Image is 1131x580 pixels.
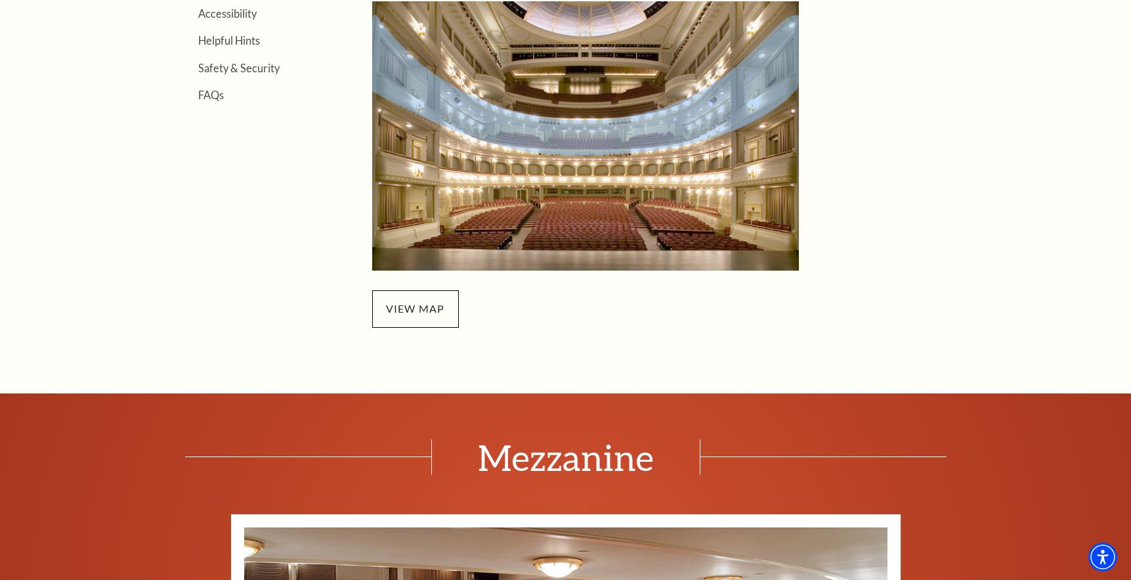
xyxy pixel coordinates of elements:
[198,34,260,47] a: Helpful Hints
[431,439,700,475] span: Mezzanine
[1088,543,1117,571] div: Accessibility Menu
[372,127,799,142] a: Mezzanine Seating - open in a new tab
[198,62,280,74] a: Safety & Security
[198,7,257,20] a: Accessibility
[198,89,224,101] a: FAQs
[372,300,459,315] a: view map - open in a new tab
[372,1,799,271] img: Mezzanine Seating
[372,290,459,327] span: view map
